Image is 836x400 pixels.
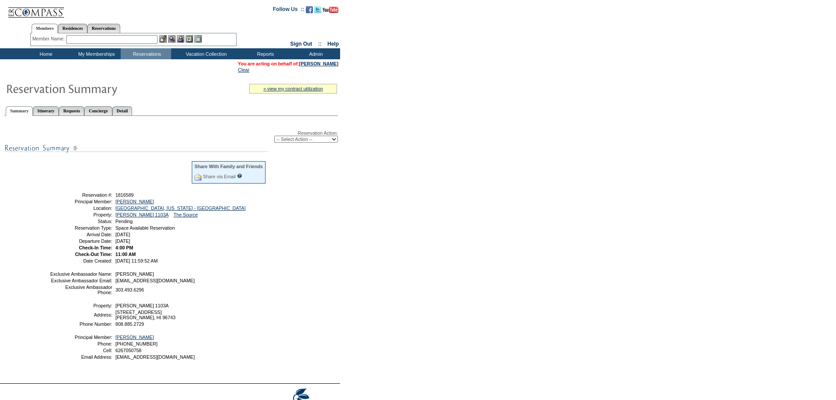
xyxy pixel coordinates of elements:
a: Reservations [87,24,120,33]
td: Departure Date: [50,238,112,244]
td: Arrival Date: [50,232,112,237]
a: Members [32,24,58,33]
img: Impersonate [177,35,184,43]
a: Become our fan on Facebook [306,9,313,14]
img: Reservations [186,35,193,43]
span: :: [318,41,322,47]
img: b_calculator.gif [194,35,202,43]
td: My Memberships [70,48,121,59]
td: Reservation Type: [50,225,112,231]
td: Principal Member: [50,199,112,204]
a: The Source [173,212,197,217]
span: 6267050758 [115,348,141,353]
td: Status: [50,219,112,224]
span: 11:00 AM [115,252,136,257]
a: » view my contract utilization [263,86,323,91]
a: Follow us on Twitter [314,9,321,14]
a: [PERSON_NAME] [115,335,154,340]
img: b_edit.gif [159,35,167,43]
td: Reservations [121,48,171,59]
span: 4:00 PM [115,245,133,250]
span: [PHONE_NUMBER] [115,341,158,346]
span: 303.493.6296 [115,287,144,292]
div: Reservation Action: [4,130,338,143]
td: Phone: [50,341,112,346]
img: Become our fan on Facebook [306,6,313,13]
a: Concierge [84,106,112,115]
span: [STREET_ADDRESS] [PERSON_NAME], HI 96743 [115,310,176,320]
td: Exclusive Ambassador Phone: [50,285,112,295]
td: Reservation #: [50,192,112,198]
td: Reports [239,48,290,59]
span: [DATE] [115,238,130,244]
span: [PERSON_NAME] [115,271,154,277]
td: Date Created: [50,258,112,263]
td: Home [20,48,70,59]
a: [PERSON_NAME] [115,199,154,204]
td: Email Address: [50,354,112,360]
td: Property: [50,303,112,308]
img: subTtlResSummary.gif [4,143,268,154]
a: Clear [238,67,249,72]
span: Pending [115,219,133,224]
a: Summary [6,106,33,116]
td: Property: [50,212,112,217]
strong: Check-Out Time: [75,252,112,257]
a: Share via Email [203,174,236,179]
span: [DATE] 11:59:52 AM [115,258,158,263]
span: 1816589 [115,192,134,198]
span: Space Available Reservation [115,225,175,231]
img: Follow us on Twitter [314,6,321,13]
td: Address: [50,310,112,320]
td: Principal Member: [50,335,112,340]
strong: Check-In Time: [79,245,112,250]
td: Admin [290,48,340,59]
a: Help [327,41,339,47]
a: [PERSON_NAME] [299,61,338,66]
td: Location: [50,205,112,211]
span: [EMAIL_ADDRESS][DOMAIN_NAME] [115,354,195,360]
span: [PERSON_NAME] 1103A [115,303,169,308]
img: Subscribe to our YouTube Channel [323,7,338,13]
span: You are acting on behalf of: [238,61,338,66]
td: Cell: [50,348,112,353]
a: Itinerary [33,106,59,115]
td: Follow Us :: [273,5,304,16]
td: Vacation Collection [171,48,239,59]
a: Subscribe to our YouTube Channel [323,9,338,14]
a: Requests [59,106,84,115]
img: Reservaton Summary [6,79,181,97]
div: Share With Family and Friends [194,164,263,169]
td: Exclusive Ambassador Email: [50,278,112,283]
a: [GEOGRAPHIC_DATA], [US_STATE] - [GEOGRAPHIC_DATA] [115,205,246,211]
span: [DATE] [115,232,130,237]
td: Phone Number: [50,321,112,327]
div: Member Name: [32,35,66,43]
a: [PERSON_NAME] 1103A [115,212,169,217]
input: What is this? [237,173,242,178]
a: Detail [112,106,133,115]
img: View [168,35,176,43]
span: [EMAIL_ADDRESS][DOMAIN_NAME] [115,278,195,283]
a: Residences [58,24,87,33]
span: 808.885.2729 [115,321,144,327]
a: Sign Out [290,41,312,47]
td: Exclusive Ambassador Name: [50,271,112,277]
